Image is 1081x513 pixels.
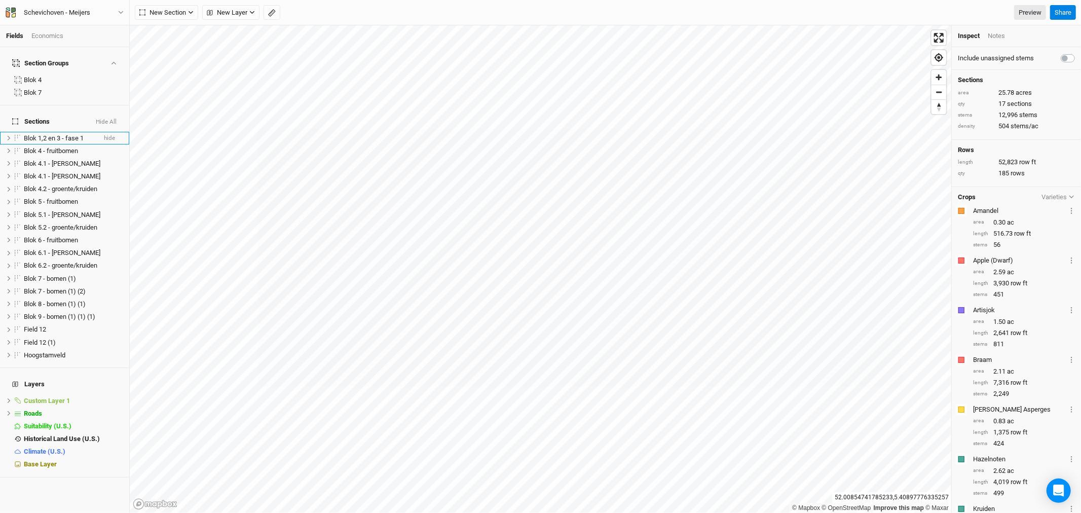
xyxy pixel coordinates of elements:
div: Blok 7 [24,89,123,97]
span: Blok 4.1 - [PERSON_NAME] [24,160,100,167]
div: Blok 1,2 en 3 - fase 1 [24,134,96,142]
span: New Section [139,8,186,18]
div: 7,316 [973,378,1075,387]
div: 4,019 [973,478,1075,487]
span: ac [1007,218,1014,227]
div: length [973,429,988,436]
div: Hazelnoten [973,455,1066,464]
div: Blok 6 - fruitbomen [24,236,123,244]
button: Crop Usage [1068,304,1075,316]
div: Notes [988,31,1005,41]
button: Varieties [1041,193,1075,201]
canvas: Map [130,25,951,513]
div: Amandel [973,206,1066,215]
span: ac [1007,466,1014,475]
div: 185 [958,169,1075,178]
div: 516.73 [973,229,1075,238]
div: Blok 6.1 - bessen [24,249,123,257]
span: Blok 6 - fruitbomen [24,236,78,244]
div: Section Groups [12,59,69,67]
div: Schevichoven - Meijers [24,8,90,18]
div: area [973,368,988,375]
span: row ft [1011,328,1027,338]
span: Blok 4.1 - [PERSON_NAME] [24,172,100,180]
div: 2.11 [973,367,1075,376]
span: Field 12 [24,325,46,333]
button: Reset bearing to north [931,99,946,114]
span: Suitability (U.S.) [24,422,71,430]
div: Artisjok [973,306,1066,315]
button: Share [1050,5,1076,20]
a: Improve this map [874,504,924,511]
button: Zoom out [931,85,946,99]
div: stems [973,390,988,398]
span: Historical Land Use (U.S.) [24,435,100,443]
button: Crop Usage [1068,453,1075,465]
div: 25.78 [958,88,1075,97]
span: Blok 4.2 - groente/kruiden [24,185,97,193]
span: ac [1007,367,1014,376]
h4: Crops [958,193,976,201]
div: Apple (Dwarf) [973,256,1066,265]
button: Schevichoven - Meijers [5,7,124,18]
div: 52,823 [958,158,1075,167]
span: Climate (U.S.) [24,448,65,455]
div: qty [958,170,993,177]
div: Field 12 [24,325,123,334]
span: New Layer [207,8,247,18]
span: Blok 6.1 - [PERSON_NAME] [24,249,100,256]
div: stems [973,490,988,497]
div: 2,641 [973,328,1075,338]
button: Enter fullscreen [931,30,946,45]
label: Include unassigned stems [958,54,1034,63]
span: Blok 7 - bomen (1) (2) [24,287,86,295]
div: stems [973,241,988,249]
button: New Layer [202,5,259,20]
div: 12,996 [958,111,1075,120]
div: stems [973,341,988,348]
span: Reset bearing to north [931,100,946,114]
div: area [973,467,988,474]
a: Fields [6,32,23,40]
div: Hoogstamveld [24,351,123,359]
div: area [973,417,988,425]
span: Blok 5.2 - groente/kruiden [24,224,97,231]
span: Sections [12,118,50,126]
div: Open Intercom Messenger [1047,479,1071,503]
div: Suitability (U.S.) [24,422,123,430]
div: length [973,280,988,287]
button: Hide All [95,119,117,126]
span: sections [1007,99,1032,108]
div: stems [958,112,993,119]
div: length [973,230,988,238]
div: Blok 4 [24,76,123,84]
div: Inspect [958,31,980,41]
span: Field 12 (1) [24,339,56,346]
span: ac [1007,268,1014,277]
div: qty [958,100,993,108]
div: 424 [973,439,1075,448]
button: Crop Usage [1068,205,1075,216]
div: Groene Asperges [973,405,1066,414]
div: 17 [958,99,1075,108]
button: Find my location [931,50,946,65]
div: 2.62 [973,466,1075,475]
span: stems [1019,111,1037,120]
div: Blok 5 - fruitbomen [24,198,123,206]
div: Economics [31,31,63,41]
span: Base Layer [24,460,57,468]
div: density [958,123,993,130]
a: Mapbox [792,504,820,511]
span: row ft [1011,279,1027,288]
h4: Sections [958,76,1075,84]
div: length [973,479,988,486]
div: 1,375 [973,428,1075,437]
div: length [973,379,988,387]
span: row ft [1011,378,1027,387]
button: Crop Usage [1068,404,1075,415]
div: Blok 5.1 - bessen [24,211,123,219]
